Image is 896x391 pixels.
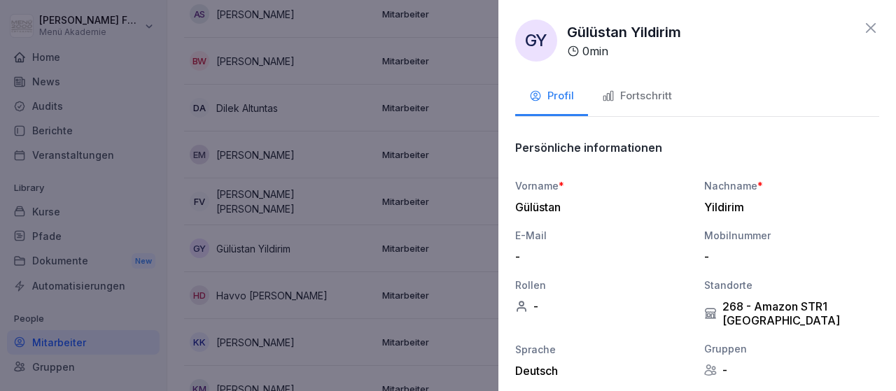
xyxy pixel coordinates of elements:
[567,22,681,43] p: Gülüstan Yildirim
[515,278,690,292] div: Rollen
[515,78,588,116] button: Profil
[588,78,686,116] button: Fortschritt
[704,278,879,292] div: Standorte
[515,342,690,357] div: Sprache
[704,228,879,243] div: Mobilnummer
[704,341,879,356] div: Gruppen
[582,43,608,59] p: 0 min
[704,299,879,327] div: 268 - Amazon STR1 [GEOGRAPHIC_DATA]
[704,200,872,214] div: Yildirim
[704,363,879,377] div: -
[515,364,690,378] div: Deutsch
[602,88,672,104] div: Fortschritt
[515,250,683,264] div: -
[515,299,690,313] div: -
[515,141,662,155] p: Persönliche informationen
[704,178,879,193] div: Nachname
[529,88,574,104] div: Profil
[704,250,872,264] div: -
[515,20,557,62] div: GY
[515,200,683,214] div: Gülüstan
[515,178,690,193] div: Vorname
[515,228,690,243] div: E-Mail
